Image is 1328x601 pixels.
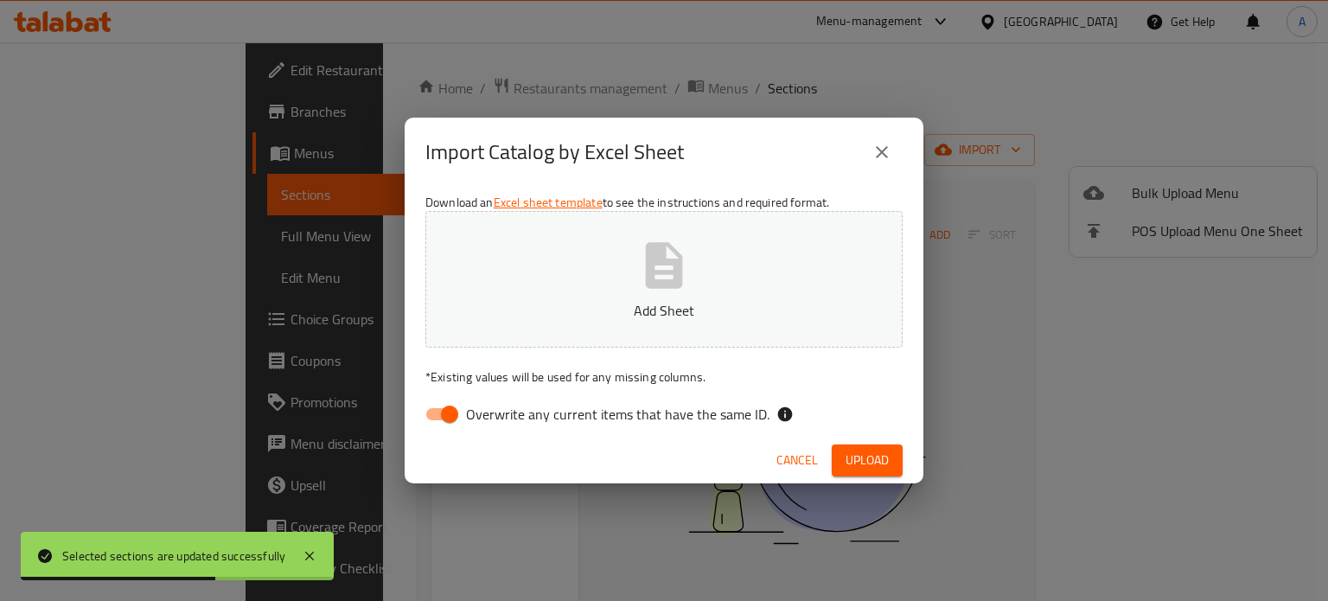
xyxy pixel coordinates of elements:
[494,191,603,214] a: Excel sheet template
[452,300,876,321] p: Add Sheet
[425,138,684,166] h2: Import Catalog by Excel Sheet
[832,444,903,476] button: Upload
[846,450,889,471] span: Upload
[776,406,794,423] svg: If the overwrite option isn't selected, then the items that match an existing ID will be ignored ...
[769,444,825,476] button: Cancel
[425,368,903,386] p: Existing values will be used for any missing columns.
[62,547,285,566] div: Selected sections are updated successfully
[425,211,903,348] button: Add Sheet
[776,450,818,471] span: Cancel
[466,404,769,425] span: Overwrite any current items that have the same ID.
[405,187,923,438] div: Download an to see the instructions and required format.
[861,131,903,173] button: close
